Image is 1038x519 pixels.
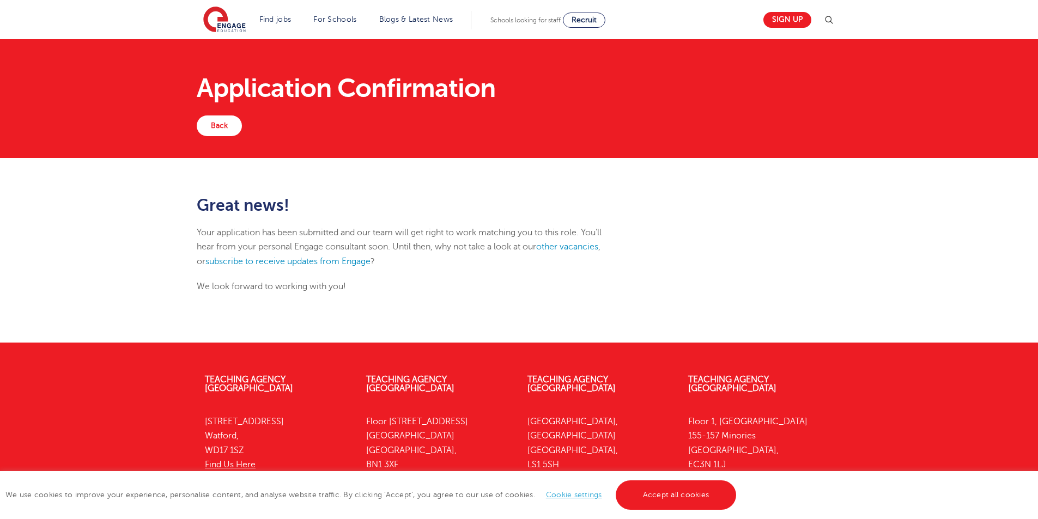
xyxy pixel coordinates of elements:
[366,375,454,393] a: Teaching Agency [GEOGRAPHIC_DATA]
[205,375,293,393] a: Teaching Agency [GEOGRAPHIC_DATA]
[688,414,833,500] p: Floor 1, [GEOGRAPHIC_DATA] 155-157 Minories [GEOGRAPHIC_DATA], EC3N 1LJ 0333 150 8020
[197,196,621,215] h2: Great news!
[259,15,292,23] a: Find jobs
[313,15,356,23] a: For Schools
[366,414,511,500] p: Floor [STREET_ADDRESS] [GEOGRAPHIC_DATA] [GEOGRAPHIC_DATA], BN1 3XF 01273 447633
[536,242,598,252] a: other vacancies
[546,491,602,499] a: Cookie settings
[197,75,841,101] h1: Application Confirmation
[5,491,739,499] span: We use cookies to improve your experience, personalise content, and analyse website traffic. By c...
[490,16,561,24] span: Schools looking for staff
[205,414,350,486] p: [STREET_ADDRESS] Watford, WD17 1SZ 01923 281040
[572,16,597,24] span: Recruit
[197,115,242,136] a: Back
[203,7,246,34] img: Engage Education
[197,225,621,268] p: Your application has been submitted and our team will get right to work matching you to this role...
[616,480,737,510] a: Accept all cookies
[563,13,605,28] a: Recruit
[688,375,776,393] a: Teaching Agency [GEOGRAPHIC_DATA]
[379,15,453,23] a: Blogs & Latest News
[763,12,811,28] a: Sign up
[205,460,256,469] a: Find Us Here
[205,257,371,266] a: subscribe to receive updates from Engage
[197,279,621,294] p: We look forward to working with you!
[527,414,672,500] p: [GEOGRAPHIC_DATA], [GEOGRAPHIC_DATA] [GEOGRAPHIC_DATA], LS1 5SH 0113 323 7633
[527,375,616,393] a: Teaching Agency [GEOGRAPHIC_DATA]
